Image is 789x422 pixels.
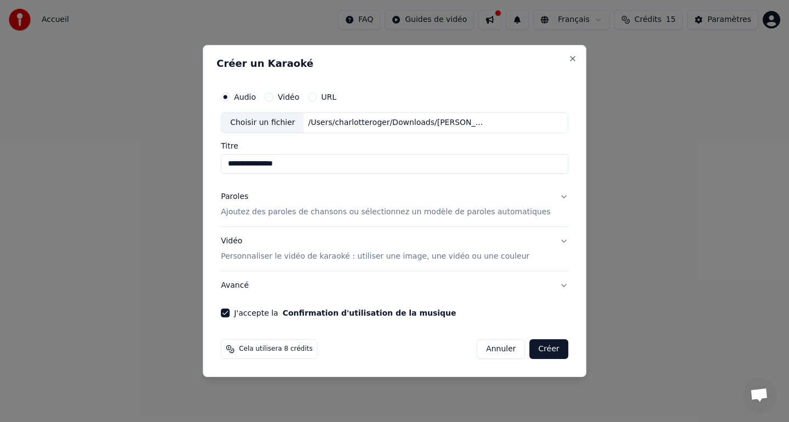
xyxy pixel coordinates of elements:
label: Titre [221,142,568,150]
div: Paroles [221,191,248,202]
h2: Créer un Karaoké [216,59,573,69]
button: Créer [530,339,568,359]
label: J'accepte la [234,309,456,317]
div: /Users/charlotteroger/Downloads/[PERSON_NAME] E Poveri - Sarà perché ti amo (Karaoke Version).mp3 [304,117,490,128]
div: Choisir un fichier [221,113,304,133]
label: Vidéo [278,93,299,101]
label: Audio [234,93,256,101]
button: ParolesAjoutez des paroles de chansons ou sélectionnez un modèle de paroles automatiques [221,183,568,226]
p: Personnaliser le vidéo de karaoké : utiliser une image, une vidéo ou une couleur [221,251,529,262]
label: URL [321,93,336,101]
button: VidéoPersonnaliser le vidéo de karaoké : utiliser une image, une vidéo ou une couleur [221,227,568,271]
button: J'accepte la [283,309,456,317]
button: Annuler [477,339,525,359]
span: Cela utilisera 8 crédits [239,345,312,353]
div: Vidéo [221,236,529,262]
p: Ajoutez des paroles de chansons ou sélectionnez un modèle de paroles automatiques [221,207,551,218]
button: Avancé [221,271,568,300]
